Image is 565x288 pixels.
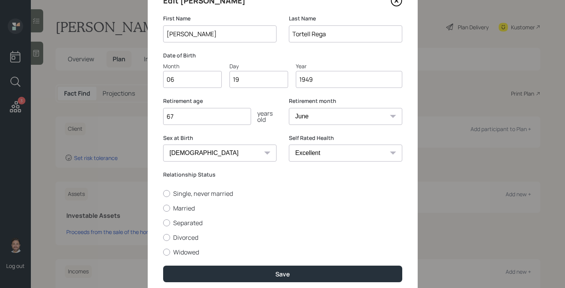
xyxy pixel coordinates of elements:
input: Day [229,71,288,88]
label: Divorced [163,233,402,242]
div: Day [229,62,288,70]
label: Sex at Birth [163,134,277,142]
label: Married [163,204,402,212]
button: Save [163,266,402,282]
input: Month [163,71,222,88]
label: Separated [163,219,402,227]
label: Retirement month [289,97,402,105]
div: Save [275,270,290,278]
label: Date of Birth [163,52,402,59]
label: First Name [163,15,277,22]
input: Year [296,71,402,88]
div: Year [296,62,402,70]
label: Widowed [163,248,402,256]
label: Single, never married [163,189,402,198]
label: Retirement age [163,97,277,105]
label: Relationship Status [163,171,402,179]
label: Self Rated Health [289,134,402,142]
div: Month [163,62,222,70]
div: years old [251,110,277,123]
label: Last Name [289,15,402,22]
